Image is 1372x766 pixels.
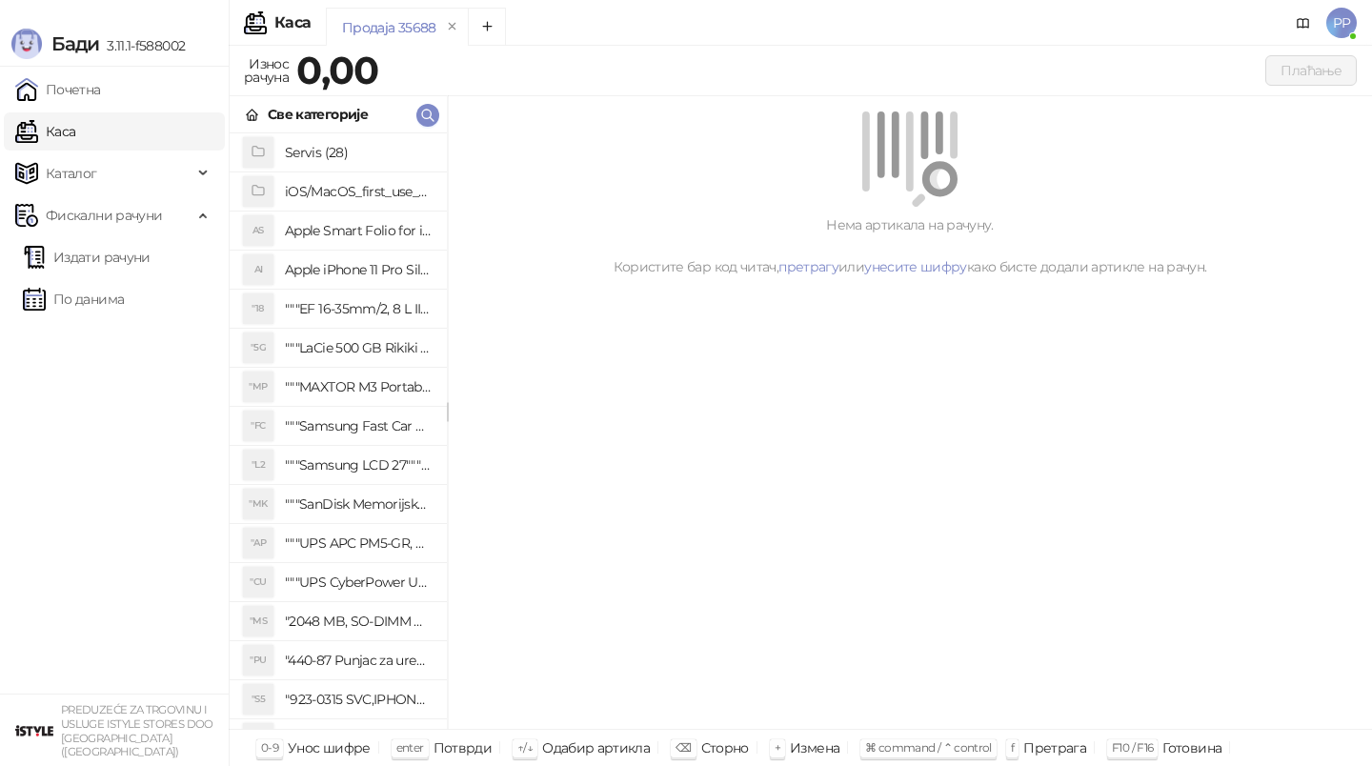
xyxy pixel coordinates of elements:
[243,215,273,246] div: AS
[243,645,273,675] div: "PU
[243,372,273,402] div: "MP
[778,258,838,275] a: претрагу
[1288,8,1319,38] a: Документација
[243,567,273,597] div: "CU
[268,104,368,125] div: Све категорије
[285,137,432,168] h4: Servis (28)
[296,47,378,93] strong: 0,00
[285,723,432,754] h4: "923-0448 SVC,IPHONE,TOURQUE DRIVER KIT .65KGF- CM Šrafciger "
[240,51,293,90] div: Износ рачуна
[285,176,432,207] h4: iOS/MacOS_first_use_assistance (4)
[243,293,273,324] div: "18
[61,703,213,758] small: PREDUZEĆE ZA TRGOVINU I USLUGE ISTYLE STORES DOO [GEOGRAPHIC_DATA] ([GEOGRAPHIC_DATA])
[15,712,53,750] img: 64x64-companyLogo-77b92cf4-9946-4f36-9751-bf7bb5fd2c7d.png
[1265,55,1357,86] button: Плаћање
[99,37,185,54] span: 3.11.1-f588002
[274,15,311,30] div: Каса
[46,196,162,234] span: Фискални рачуни
[676,740,691,755] span: ⌫
[243,333,273,363] div: "5G
[243,723,273,754] div: "SD
[542,736,650,760] div: Одабир артикла
[285,411,432,441] h4: """Samsung Fast Car Charge Adapter, brzi auto punja_, boja crna"""
[342,17,436,38] div: Продаја 35688
[243,528,273,558] div: "AP
[775,740,780,755] span: +
[1162,736,1221,760] div: Готовина
[285,606,432,636] h4: "2048 MB, SO-DIMM DDRII, 667 MHz, Napajanje 1,8 0,1 V, Latencija CL5"
[243,450,273,480] div: "L2
[468,8,506,46] button: Add tab
[243,606,273,636] div: "MS
[1023,736,1086,760] div: Претрага
[285,215,432,246] h4: Apple Smart Folio for iPad mini (A17 Pro) - Sage
[434,736,493,760] div: Потврди
[440,19,465,35] button: remove
[285,567,432,597] h4: """UPS CyberPower UT650EG, 650VA/360W , line-int., s_uko, desktop"""
[11,29,42,59] img: Logo
[46,154,97,192] span: Каталог
[285,293,432,324] h4: """EF 16-35mm/2, 8 L III USM"""
[243,411,273,441] div: "FC
[285,684,432,715] h4: "923-0315 SVC,IPHONE 5/5S BATTERY REMOVAL TRAY Držač za iPhone sa kojim se otvara display
[15,112,75,151] a: Каса
[243,489,273,519] div: "MK
[261,740,278,755] span: 0-9
[285,372,432,402] h4: """MAXTOR M3 Portable 2TB 2.5"""" crni eksterni hard disk HX-M201TCB/GM"""
[701,736,749,760] div: Сторно
[865,740,992,755] span: ⌘ command / ⌃ control
[285,489,432,519] h4: """SanDisk Memorijska kartica 256GB microSDXC sa SD adapterom SDSQXA1-256G-GN6MA - Extreme PLUS, ...
[471,214,1349,277] div: Нема артикала на рачуну. Користите бар код читач, или како бисте додали артикле на рачун.
[1326,8,1357,38] span: PP
[1011,740,1014,755] span: f
[51,32,99,55] span: Бади
[285,645,432,675] h4: "440-87 Punjac za uredjaje sa micro USB portom 4/1, Stand."
[243,684,273,715] div: "S5
[790,736,839,760] div: Измена
[230,133,447,729] div: grid
[285,528,432,558] h4: """UPS APC PM5-GR, Essential Surge Arrest,5 utic_nica"""
[23,280,124,318] a: По данима
[15,71,101,109] a: Почетна
[288,736,371,760] div: Унос шифре
[1112,740,1153,755] span: F10 / F16
[285,254,432,285] h4: Apple iPhone 11 Pro Silicone Case - Black
[23,238,151,276] a: Издати рачуни
[864,258,967,275] a: унесите шифру
[396,740,424,755] span: enter
[243,254,273,285] div: AI
[285,450,432,480] h4: """Samsung LCD 27"""" C27F390FHUXEN"""
[517,740,533,755] span: ↑/↓
[285,333,432,363] h4: """LaCie 500 GB Rikiki USB 3.0 / Ultra Compact & Resistant aluminum / USB 3.0 / 2.5"""""""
